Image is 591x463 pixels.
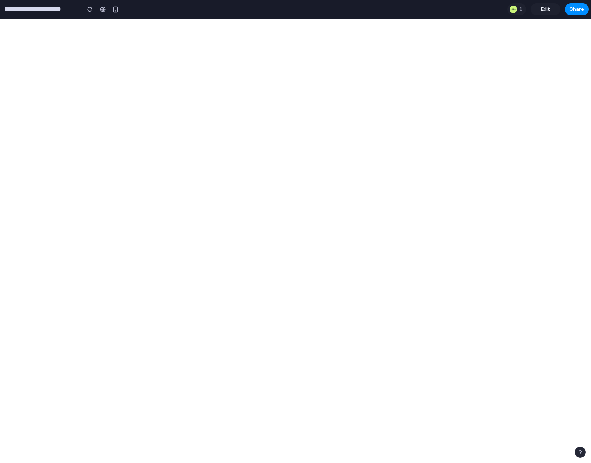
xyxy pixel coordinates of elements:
[565,3,589,15] button: Share
[570,6,584,13] span: Share
[507,3,526,15] div: 1
[541,6,550,13] span: Edit
[519,6,525,13] span: 1
[531,3,560,15] a: Edit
